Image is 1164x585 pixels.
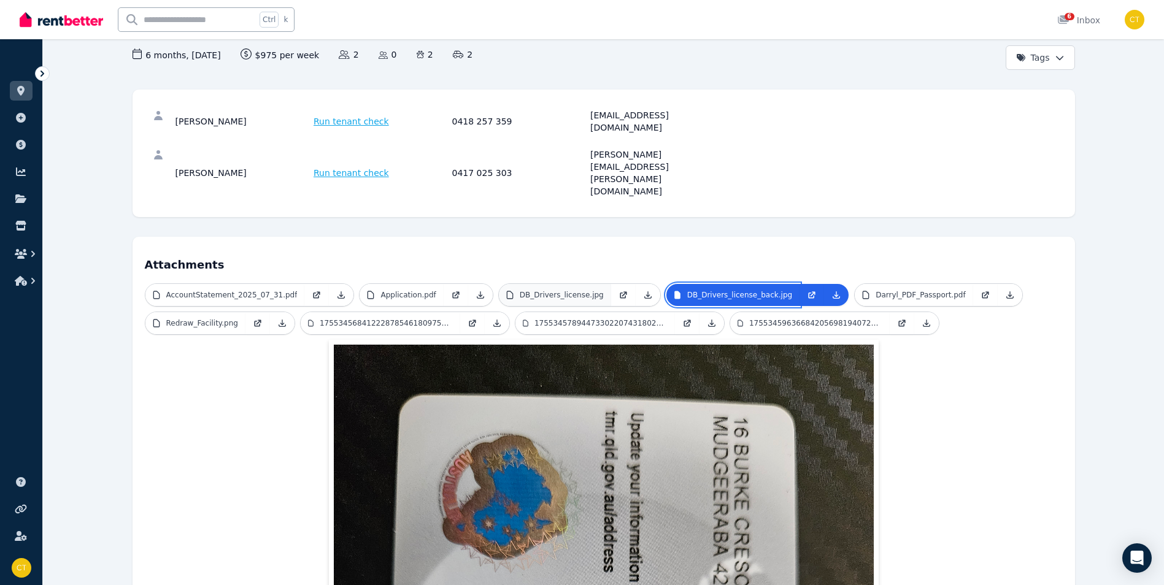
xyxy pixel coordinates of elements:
div: Inbox [1057,14,1100,26]
span: 2 [339,48,358,61]
img: Clare Thomas [12,558,31,578]
div: 0417 025 303 [452,148,587,197]
span: Tags [1016,52,1050,64]
a: 17553457894473302207431802627833.jpg [515,312,675,334]
div: [PERSON_NAME][EMAIL_ADDRESS][PERSON_NAME][DOMAIN_NAME] [590,148,725,197]
p: 17553456841222878546180975018565.jpg [320,318,453,328]
img: RentBetter [20,10,103,29]
a: 17553456841222878546180975018565.jpg [301,312,460,334]
span: Run tenant check [314,115,389,128]
a: Open in new Tab [444,284,468,306]
a: Redraw_Facility.png [145,312,245,334]
span: 6 months , [DATE] [133,48,221,61]
span: Run tenant check [314,167,389,179]
span: Ctrl [260,12,279,28]
a: Download Attachment [700,312,724,334]
button: Tags [1006,45,1075,70]
a: Download Attachment [636,284,660,306]
p: DB_Drivers_license.jpg [520,290,604,300]
a: Application.pdf [360,284,443,306]
div: Open Intercom Messenger [1122,543,1152,573]
a: Open in new Tab [611,284,636,306]
a: Open in new Tab [675,312,700,334]
h4: Attachments [145,249,1063,273]
div: [PERSON_NAME] [175,109,310,134]
a: Open in new Tab [304,284,329,306]
a: Open in new Tab [800,284,824,306]
a: Open in new Tab [973,284,998,306]
a: Download Attachment [998,284,1022,306]
a: Download Attachment [824,284,849,306]
div: [EMAIL_ADDRESS][DOMAIN_NAME] [590,109,725,134]
a: 17553459636684205698194072468045.jpg [730,312,890,334]
p: AccountStatement_2025_07_31.pdf [166,290,298,300]
span: 6 [1065,13,1074,20]
a: Download Attachment [914,312,939,334]
a: DB_Drivers_license.jpg [499,284,611,306]
a: Download Attachment [329,284,353,306]
a: Open in new Tab [890,312,914,334]
a: Open in new Tab [460,312,485,334]
p: 17553457894473302207431802627833.jpg [534,318,668,328]
p: 17553459636684205698194072468045.jpg [749,318,882,328]
span: 2 [453,48,472,61]
p: Redraw_Facility.png [166,318,238,328]
p: DB_Drivers_license_back.jpg [687,290,792,300]
a: AccountStatement_2025_07_31.pdf [145,284,305,306]
a: Download Attachment [270,312,295,334]
span: k [283,15,288,25]
div: [PERSON_NAME] [175,148,310,197]
span: 2 [417,48,433,61]
a: Darryl_PDF_Passport.pdf [855,284,973,306]
div: 0418 257 359 [452,109,587,134]
p: Darryl_PDF_Passport.pdf [876,290,966,300]
p: Application.pdf [380,290,436,300]
a: Download Attachment [468,284,493,306]
img: Clare Thomas [1125,10,1144,29]
span: $975 per week [241,48,320,61]
a: Open in new Tab [245,312,270,334]
a: DB_Drivers_license_back.jpg [666,284,800,306]
a: Download Attachment [485,312,509,334]
span: 0 [379,48,397,61]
